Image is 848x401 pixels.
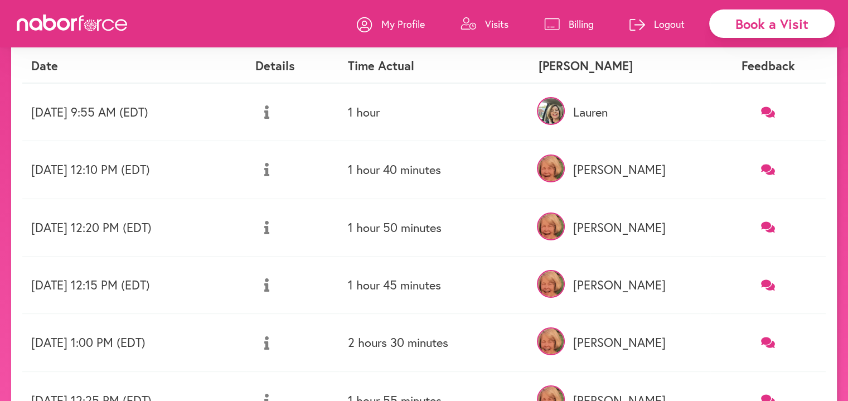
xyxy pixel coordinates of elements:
[357,7,425,41] a: My Profile
[537,327,565,355] img: 6mqFBMsS9edz3PA1ge5N
[339,256,530,313] td: 1 hour 45 minutes
[654,17,685,31] p: Logout
[339,314,530,371] td: 2 hours 30 minutes
[22,256,246,313] td: [DATE] 12:15 PM (EDT)
[485,17,508,31] p: Visits
[709,9,835,38] div: Book a Visit
[339,141,530,199] td: 1 hour 40 minutes
[539,162,701,177] p: [PERSON_NAME]
[569,17,594,31] p: Billing
[537,270,565,298] img: 6mqFBMsS9edz3PA1ge5N
[539,335,701,350] p: [PERSON_NAME]
[710,50,826,83] th: Feedback
[22,50,246,83] th: Date
[539,220,701,235] p: [PERSON_NAME]
[629,7,685,41] a: Logout
[537,154,565,182] img: 6mqFBMsS9edz3PA1ge5N
[246,50,339,83] th: Details
[530,50,710,83] th: [PERSON_NAME]
[539,105,701,119] p: Lauren
[461,7,508,41] a: Visits
[544,7,594,41] a: Billing
[22,199,246,256] td: [DATE] 12:20 PM (EDT)
[537,97,565,125] img: YDb8wFQbQeSDR71c3mTt
[381,17,425,31] p: My Profile
[339,50,530,83] th: Time Actual
[339,199,530,256] td: 1 hour 50 minutes
[22,314,246,371] td: [DATE] 1:00 PM (EDT)
[22,83,246,141] td: [DATE] 9:55 AM (EDT)
[22,141,246,199] td: [DATE] 12:10 PM (EDT)
[537,212,565,240] img: 6mqFBMsS9edz3PA1ge5N
[339,83,530,141] td: 1 hour
[539,278,701,292] p: [PERSON_NAME]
